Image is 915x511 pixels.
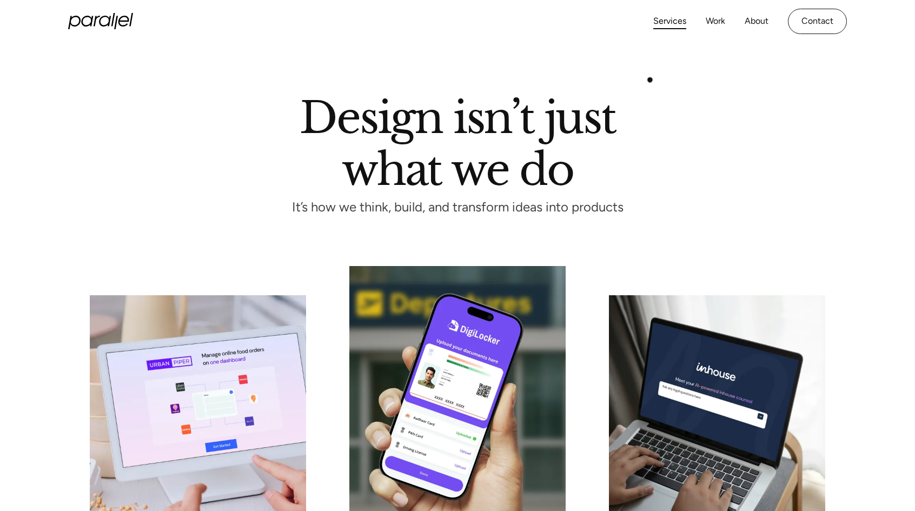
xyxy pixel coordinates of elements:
a: About [745,14,768,29]
a: Contact [788,9,847,34]
a: Work [706,14,725,29]
a: Services [653,14,686,29]
a: home [68,13,133,29]
h1: Design isn’t just what we do [300,97,615,185]
p: It’s how we think, build, and transform ideas into products [272,203,643,212]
